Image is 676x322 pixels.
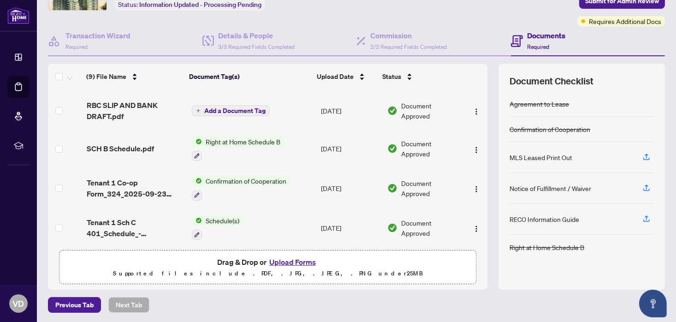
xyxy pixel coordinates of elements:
span: Document Approved [401,101,461,121]
div: RECO Information Guide [510,214,579,224]
th: Document Tag(s) [185,64,313,89]
img: Status Icon [192,215,202,226]
div: MLS Leased Print Out [510,152,572,162]
span: Document Checklist [510,75,593,88]
th: (9) File Name [83,64,185,89]
button: Logo [469,141,484,156]
span: Add a Document Tag [204,107,266,114]
span: Requires Additional Docs [589,16,661,26]
span: plus [196,108,201,113]
span: VD [13,297,24,310]
span: Information Updated - Processing Pending [139,0,261,9]
span: Drag & Drop or [217,256,319,268]
button: Logo [469,221,484,235]
span: (9) File Name [86,72,126,82]
td: [DATE] [317,168,384,208]
img: Document Status [387,106,397,116]
td: [DATE] [317,92,384,129]
span: Document Approved [401,218,461,238]
button: Status IconRight at Home Schedule B [192,137,284,161]
span: Tenant 1 Co-op Form_324_2025-09-23 16_48_51.pdf [87,177,184,199]
span: Status [382,72,401,82]
img: Logo [473,108,480,115]
h4: Commission [370,30,447,41]
th: Upload Date [313,64,379,89]
img: Logo [473,225,480,233]
h4: Transaction Wizard [65,30,130,41]
span: Required [65,43,88,50]
img: Status Icon [192,176,202,186]
div: Right at Home Schedule B [510,242,584,252]
span: Document Approved [401,138,461,159]
button: Logo [469,103,484,118]
span: SCH B Schedule.pdf [87,143,154,154]
span: Schedule(s) [202,215,243,226]
img: Logo [473,185,480,193]
button: Add a Document Tag [192,105,270,117]
td: [DATE] [317,129,384,169]
button: Status IconConfirmation of Cooperation [192,176,290,201]
span: Right at Home Schedule B [202,137,284,147]
div: Confirmation of Cooperation [510,124,590,134]
button: Upload Forms [267,256,319,268]
img: Document Status [387,223,397,233]
div: Agreement to Lease [510,99,569,109]
span: 2/2 Required Fields Completed [370,43,447,50]
span: Required [528,43,550,50]
button: Previous Tab [48,297,101,313]
h4: Documents [528,30,566,41]
img: Document Status [387,143,397,154]
span: RBC SLIP AND BANK DRAFT.pdf [87,100,184,122]
button: Logo [469,181,484,196]
span: Tenant 1 Sch C 401_Schedule_-_Agreement_to_Lease_-_Residential_-_A_-_PropTx-[PERSON_NAME].pdf [87,217,184,239]
h4: Details & People [219,30,295,41]
button: Status IconSchedule(s) [192,215,243,240]
p: Supported files include .PDF, .JPG, .JPEG, .PNG under 25 MB [65,268,470,279]
img: logo [7,7,30,24]
span: Upload Date [317,72,354,82]
img: Logo [473,146,480,154]
span: Confirmation of Cooperation [202,176,290,186]
span: Document Approved [401,178,461,198]
button: Add a Document Tag [192,105,270,116]
button: Open asap [639,290,667,317]
img: Document Status [387,183,397,193]
img: Status Icon [192,137,202,147]
span: Drag & Drop orUpload FormsSupported files include .PDF, .JPG, .JPEG, .PNG under25MB [59,250,476,285]
td: [DATE] [317,208,384,248]
th: Status [379,64,458,89]
div: Notice of Fulfillment / Waiver [510,183,591,193]
button: Next Tab [108,297,149,313]
span: 3/3 Required Fields Completed [219,43,295,50]
span: Previous Tab [55,298,94,312]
